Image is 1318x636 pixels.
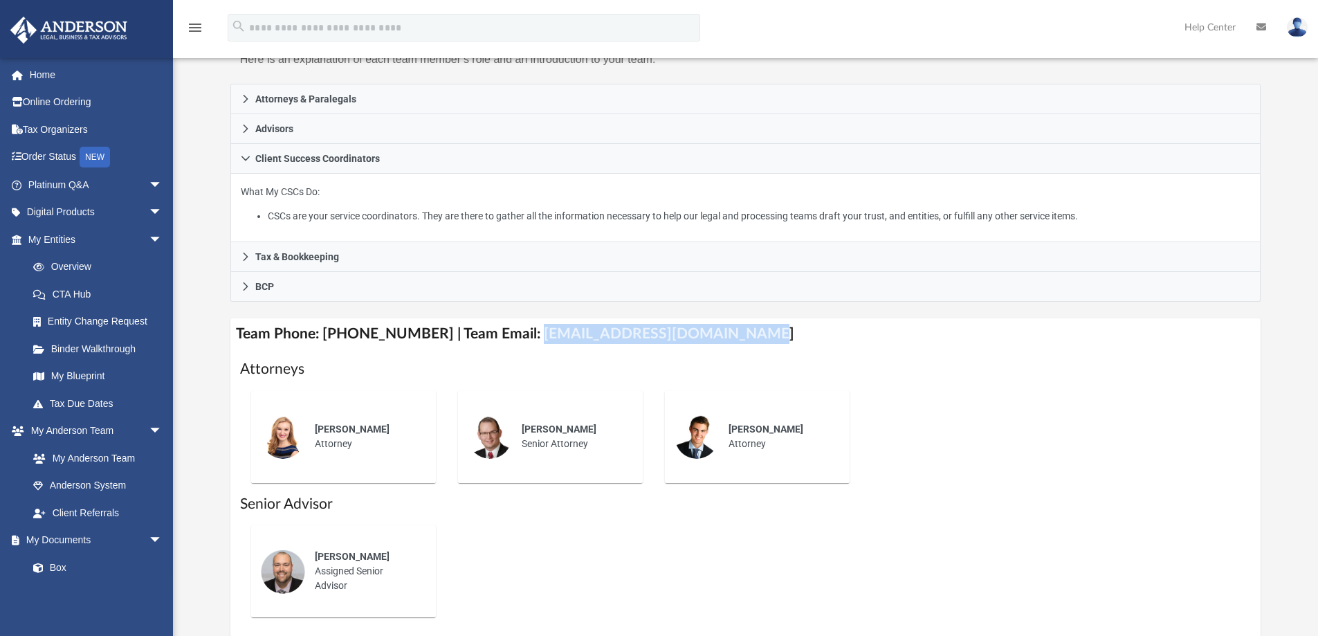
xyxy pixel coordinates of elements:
a: Client Referrals [19,499,176,527]
div: Senior Attorney [512,412,633,461]
span: [PERSON_NAME] [729,424,803,435]
a: My Anderson Teamarrow_drop_down [10,417,176,445]
p: Here is an explanation of each team member’s role and an introduction to your team. [240,50,736,69]
span: arrow_drop_down [149,171,176,199]
img: thumbnail [261,415,305,459]
span: arrow_drop_down [149,199,176,227]
span: [PERSON_NAME] [522,424,596,435]
a: Anderson System [19,472,176,500]
a: BCP [230,272,1261,302]
a: Tax Due Dates [19,390,183,417]
div: Client Success Coordinators [230,174,1261,242]
a: Home [10,61,183,89]
span: arrow_drop_down [149,417,176,446]
p: What My CSCs Do: [241,183,1251,225]
span: [PERSON_NAME] [315,424,390,435]
a: Entity Change Request [19,308,183,336]
i: search [231,19,246,34]
span: Attorneys & Paralegals [255,94,356,104]
img: User Pic [1287,17,1308,37]
span: Client Success Coordinators [255,154,380,163]
a: CTA Hub [19,280,183,308]
a: My Documentsarrow_drop_down [10,527,176,554]
h1: Senior Advisor [240,494,1252,514]
a: Tax Organizers [10,116,183,143]
div: Assigned Senior Advisor [305,540,426,603]
div: NEW [80,147,110,167]
a: Digital Productsarrow_drop_down [10,199,183,226]
a: Platinum Q&Aarrow_drop_down [10,171,183,199]
span: Tax & Bookkeeping [255,252,339,262]
img: Anderson Advisors Platinum Portal [6,17,131,44]
a: Online Ordering [10,89,183,116]
a: My Anderson Team [19,444,170,472]
span: Advisors [255,124,293,134]
a: Box [19,554,170,581]
a: Advisors [230,114,1261,144]
span: [PERSON_NAME] [315,551,390,562]
li: CSCs are your service coordinators. They are there to gather all the information necessary to hel... [268,208,1250,225]
img: thumbnail [261,549,305,594]
img: thumbnail [468,415,512,459]
a: Client Success Coordinators [230,144,1261,174]
a: Meeting Minutes [19,581,176,609]
span: BCP [255,282,274,291]
h1: Attorneys [240,359,1252,379]
div: Attorney [305,412,426,461]
span: arrow_drop_down [149,527,176,555]
h4: Team Phone: [PHONE_NUMBER] | Team Email: [EMAIL_ADDRESS][DOMAIN_NAME] [230,318,1261,349]
a: Tax & Bookkeeping [230,242,1261,272]
a: Attorneys & Paralegals [230,84,1261,114]
span: arrow_drop_down [149,226,176,254]
img: thumbnail [675,415,719,459]
i: menu [187,19,203,36]
a: My Entitiesarrow_drop_down [10,226,183,253]
a: Overview [19,253,183,281]
div: Attorney [719,412,840,461]
a: Binder Walkthrough [19,335,183,363]
a: Order StatusNEW [10,143,183,172]
a: My Blueprint [19,363,176,390]
a: menu [187,26,203,36]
